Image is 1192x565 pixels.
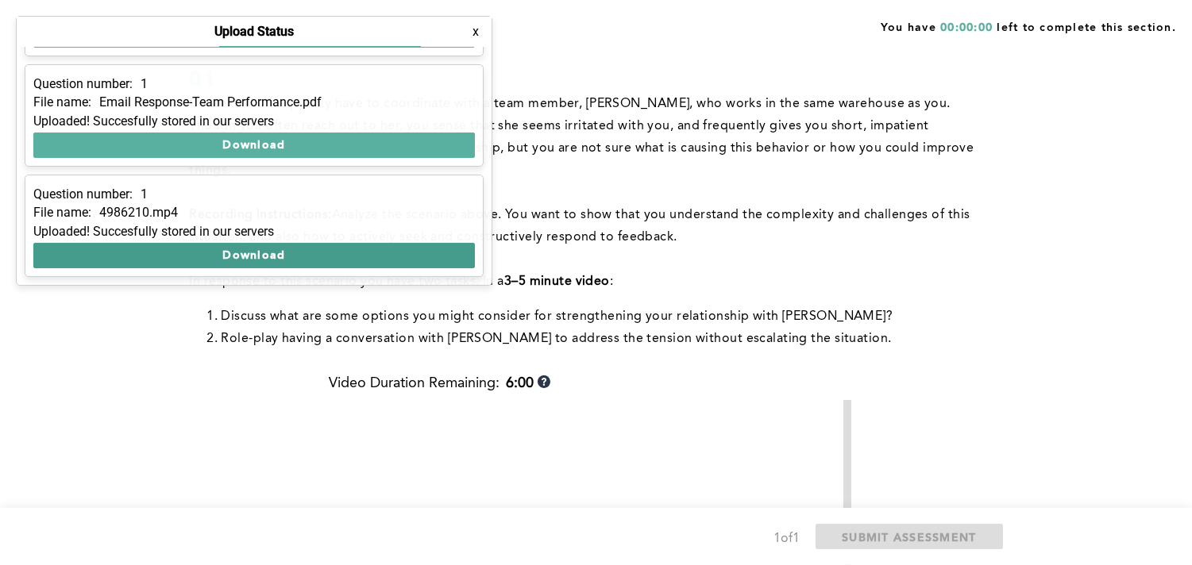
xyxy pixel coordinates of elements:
b: 6:00 [507,375,534,392]
p: 1 [141,187,148,202]
p: Question number: [33,187,133,202]
button: SUBMIT ASSESSMENT [816,524,1002,549]
div: Uploaded! Succesfully stored in our servers [33,114,475,129]
span: You frequently have to coordinate with a team member, [PERSON_NAME], who works in the same wareho... [190,98,978,177]
p: 4986210.mp4 [99,206,178,220]
button: x [468,24,484,40]
p: Question number: [33,77,133,91]
strong: 3–5 minute video [504,275,610,288]
p: Email Response-Team Performance.pdf [99,95,322,110]
span: You have left to complete this section. [881,16,1176,36]
span: Analyze the scenario above. You want to show that you understand the complexity and challenges of... [190,209,974,244]
p: File name: [33,95,91,110]
p: File name: [33,206,91,220]
button: Download [33,243,475,268]
span: : [610,275,613,288]
span: 00:00:00 [940,22,993,33]
button: Show Uploads [16,16,156,41]
p: 1 [141,77,148,91]
span: SUBMIT ASSESSMENT [842,529,976,544]
span: Discuss what are some options you might consider for strengthening your relationship with [PERSON... [222,310,893,323]
button: Download [33,133,475,158]
span: Role-play having a conversation with [PERSON_NAME] to address the tension without escalating the ... [222,332,892,345]
div: Video Duration Remaining: [330,375,550,392]
h4: Upload Status [214,25,294,39]
div: 1 of 1 [773,528,800,550]
div: Q1 [190,64,997,93]
div: Uploaded! Succesfully stored in our servers [33,225,475,239]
